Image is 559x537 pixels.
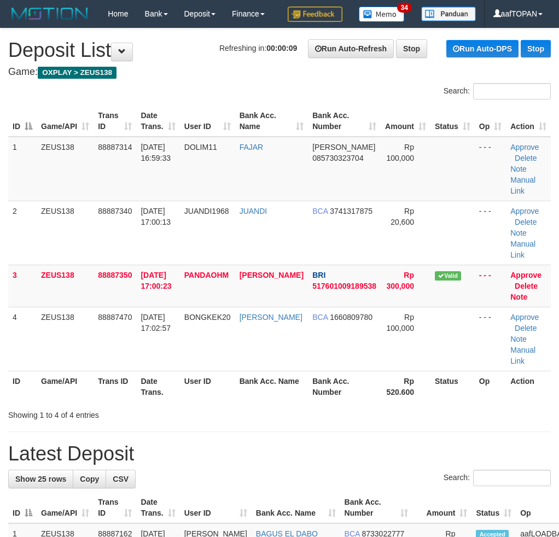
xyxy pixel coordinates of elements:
[510,335,527,343] a: Note
[521,40,551,57] a: Stop
[430,371,475,402] th: Status
[240,207,267,215] a: JUANDI
[141,313,171,332] span: [DATE] 17:02:57
[473,83,551,100] input: Search:
[510,293,527,301] a: Note
[37,492,94,523] th: Game/API: activate to sort column ascending
[475,137,506,201] td: - - -
[98,143,132,151] span: 88887314
[240,143,264,151] a: FAJAR
[8,307,37,371] td: 4
[412,492,471,523] th: Amount: activate to sort column ascending
[184,271,229,279] span: PANDAOHM
[141,271,171,290] span: [DATE] 17:00:23
[510,207,539,215] a: Approve
[141,143,171,162] span: [DATE] 16:59:33
[475,201,506,265] td: - - -
[8,265,37,307] td: 3
[444,470,551,486] label: Search:
[510,313,539,322] a: Approve
[386,313,414,332] span: Rp 100,000
[235,371,308,402] th: Bank Acc. Name
[8,371,37,402] th: ID
[510,176,535,195] a: Manual Link
[8,443,551,465] h1: Latest Deposit
[38,67,117,79] span: OXPLAY > ZEUS138
[515,154,537,162] a: Delete
[435,271,461,281] span: Valid transaction
[506,371,551,402] th: Action
[471,492,516,523] th: Status: activate to sort column ascending
[444,83,551,100] label: Search:
[37,371,94,402] th: Game/API
[184,207,229,215] span: JUANDI1968
[312,271,325,279] span: BRI
[184,143,217,151] span: DOLIM11
[94,492,136,523] th: Trans ID: activate to sort column ascending
[330,313,372,322] span: Copy 1660809780 to clipboard
[8,201,37,265] td: 2
[8,106,37,137] th: ID: activate to sort column descending
[15,475,66,483] span: Show 25 rows
[80,475,99,483] span: Copy
[475,265,506,307] td: - - -
[94,106,136,137] th: Trans ID: activate to sort column ascending
[312,154,363,162] span: Copy 085730323704 to clipboard
[141,207,171,226] span: [DATE] 17:00:13
[506,106,551,137] th: Action: activate to sort column ascending
[240,271,304,279] a: [PERSON_NAME]
[235,106,308,137] th: Bank Acc. Name: activate to sort column ascending
[510,143,539,151] a: Approve
[8,492,37,523] th: ID: activate to sort column descending
[106,470,136,488] a: CSV
[180,371,235,402] th: User ID
[312,207,328,215] span: BCA
[266,44,297,52] strong: 00:00:09
[180,492,252,523] th: User ID: activate to sort column ascending
[312,313,328,322] span: BCA
[252,492,340,523] th: Bank Acc. Name: activate to sort column ascending
[37,307,94,371] td: ZEUS138
[136,371,179,402] th: Date Trans.
[312,143,375,151] span: [PERSON_NAME]
[37,201,94,265] td: ZEUS138
[475,371,506,402] th: Op
[8,5,91,22] img: MOTION_logo.png
[381,371,430,402] th: Rp 520.600
[340,492,413,523] th: Bank Acc. Number: activate to sort column ascending
[386,271,414,290] span: Rp 300,000
[391,207,414,226] span: Rp 20,600
[136,492,179,523] th: Date Trans.: activate to sort column ascending
[308,39,394,58] a: Run Auto-Refresh
[8,67,551,78] h4: Game:
[515,282,538,290] a: Delete
[94,371,136,402] th: Trans ID
[8,39,551,61] h1: Deposit List
[330,207,372,215] span: Copy 3741317875 to clipboard
[510,229,527,237] a: Note
[421,7,476,21] img: panduan.png
[37,265,94,307] td: ZEUS138
[308,371,381,402] th: Bank Acc. Number
[73,470,106,488] a: Copy
[510,346,535,365] a: Manual Link
[446,40,519,57] a: Run Auto-DPS
[515,324,537,332] a: Delete
[219,44,297,52] span: Refreshing in:
[510,240,535,259] a: Manual Link
[98,313,132,322] span: 88887470
[37,137,94,201] td: ZEUS138
[381,106,430,137] th: Amount: activate to sort column ascending
[37,106,94,137] th: Game/API: activate to sort column ascending
[475,106,506,137] th: Op: activate to sort column ascending
[386,143,414,162] span: Rp 100,000
[184,313,231,322] span: BONGKEK20
[510,165,527,173] a: Note
[98,271,132,279] span: 88887350
[8,470,73,488] a: Show 25 rows
[510,271,541,279] a: Approve
[8,405,225,421] div: Showing 1 to 4 of 4 entries
[113,475,129,483] span: CSV
[8,137,37,201] td: 1
[288,7,342,22] img: Feedback.jpg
